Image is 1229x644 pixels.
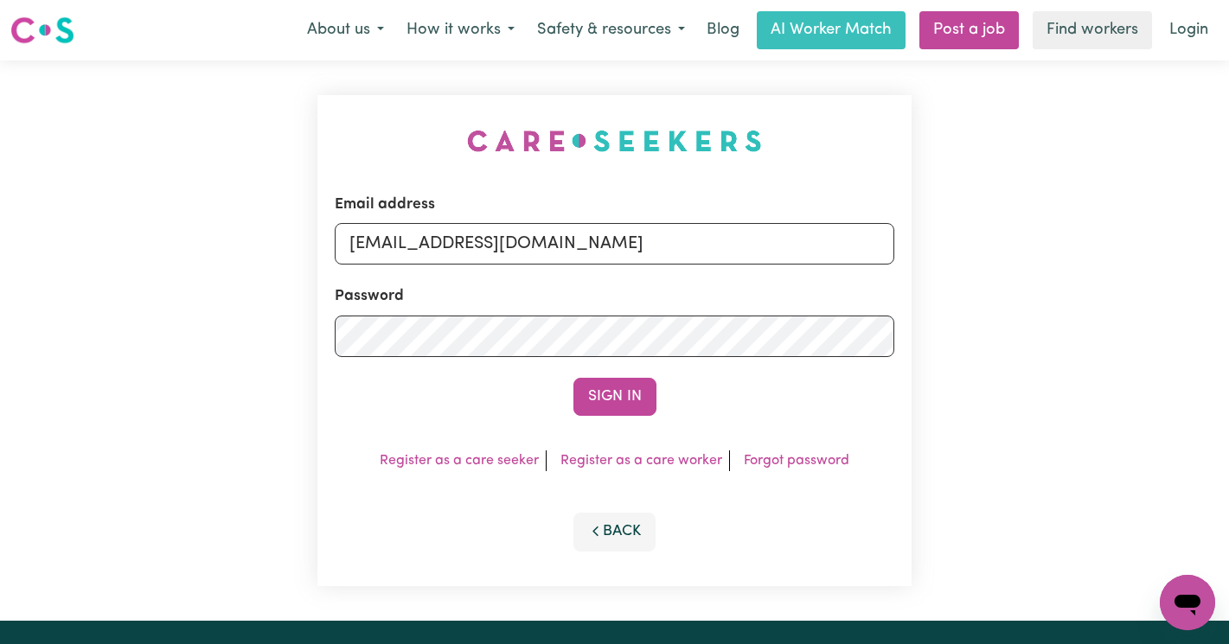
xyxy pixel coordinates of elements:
[10,10,74,50] a: Careseekers logo
[1160,575,1215,630] iframe: Button to launch messaging window
[526,12,696,48] button: Safety & resources
[335,285,404,308] label: Password
[395,12,526,48] button: How it works
[335,223,894,265] input: Email address
[573,513,656,551] button: Back
[757,11,906,49] a: AI Worker Match
[560,454,722,468] a: Register as a care worker
[696,11,750,49] a: Blog
[1033,11,1152,49] a: Find workers
[1159,11,1219,49] a: Login
[335,194,435,216] label: Email address
[919,11,1019,49] a: Post a job
[380,454,539,468] a: Register as a care seeker
[10,15,74,46] img: Careseekers logo
[744,454,849,468] a: Forgot password
[296,12,395,48] button: About us
[573,378,656,416] button: Sign In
